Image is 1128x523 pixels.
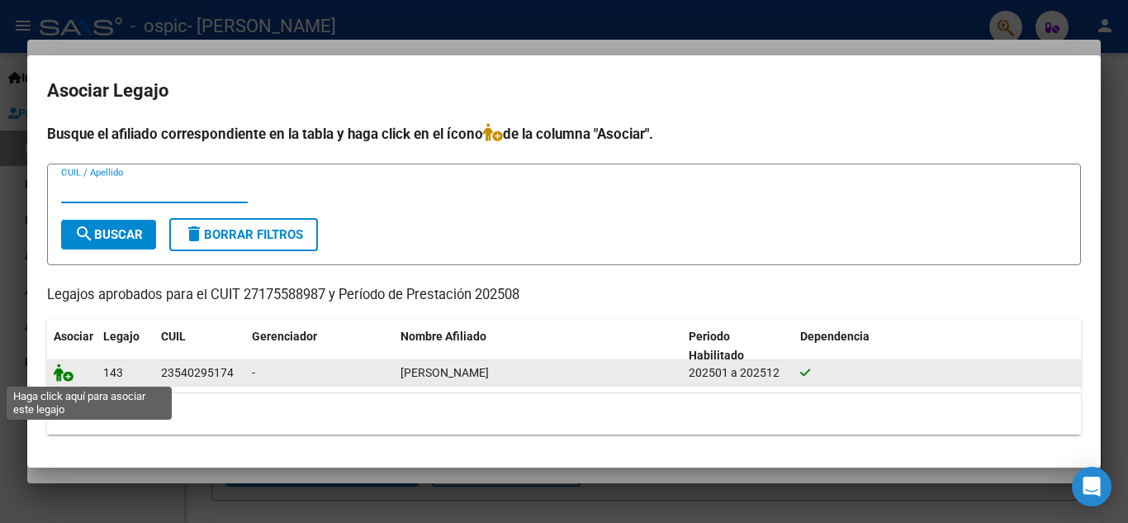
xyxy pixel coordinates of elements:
[103,366,123,379] span: 143
[252,366,255,379] span: -
[74,227,143,242] span: Buscar
[47,319,97,373] datatable-header-cell: Asociar
[47,285,1081,306] p: Legajos aprobados para el CUIT 27175588987 y Período de Prestación 202508
[252,330,317,343] span: Gerenciador
[47,75,1081,107] h2: Asociar Legajo
[61,220,156,250] button: Buscar
[245,319,394,373] datatable-header-cell: Gerenciador
[689,330,744,362] span: Periodo Habilitado
[154,319,245,373] datatable-header-cell: CUIL
[47,393,1081,435] div: 1 registros
[54,330,93,343] span: Asociar
[184,224,204,244] mat-icon: delete
[682,319,794,373] datatable-header-cell: Periodo Habilitado
[400,330,486,343] span: Nombre Afiliado
[97,319,154,373] datatable-header-cell: Legajo
[1072,467,1111,506] div: Open Intercom Messenger
[184,227,303,242] span: Borrar Filtros
[800,330,870,343] span: Dependencia
[47,123,1081,145] h4: Busque el afiliado correspondiente en la tabla y haga click en el ícono de la columna "Asociar".
[103,330,140,343] span: Legajo
[400,366,489,379] span: FERREYRA IRMA LUANA
[689,364,787,383] div: 202501 a 202512
[161,330,186,343] span: CUIL
[394,319,682,373] datatable-header-cell: Nombre Afiliado
[169,218,318,251] button: Borrar Filtros
[794,319,1082,373] datatable-header-cell: Dependencia
[161,364,234,383] div: 23540295174
[74,224,94,244] mat-icon: search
